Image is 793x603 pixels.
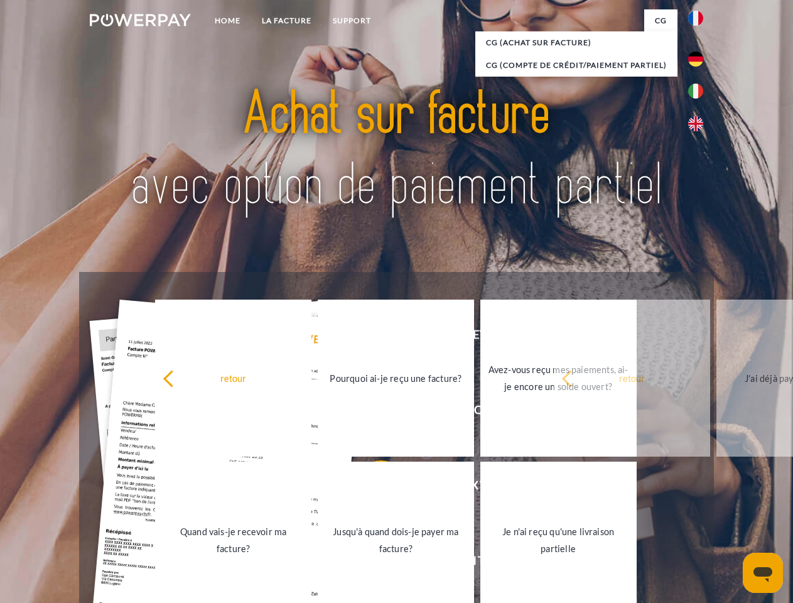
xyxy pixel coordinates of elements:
[163,523,304,557] div: Quand vais-je recevoir ma facture?
[204,9,251,32] a: Home
[561,369,703,386] div: retour
[90,14,191,26] img: logo-powerpay-white.svg
[488,523,629,557] div: Je n'ai reçu qu'une livraison partielle
[325,369,467,386] div: Pourquoi ai-je reçu une facture?
[475,54,677,77] a: CG (Compte de crédit/paiement partiel)
[322,9,382,32] a: Support
[644,9,677,32] a: CG
[480,300,637,457] a: Avez-vous reçu mes paiements, ai-je encore un solde ouvert?
[488,361,629,395] div: Avez-vous reçu mes paiements, ai-je encore un solde ouvert?
[163,369,304,386] div: retour
[688,52,703,67] img: de
[325,523,467,557] div: Jusqu'à quand dois-je payer ma facture?
[251,9,322,32] a: LA FACTURE
[120,60,673,241] img: title-powerpay_fr.svg
[688,11,703,26] img: fr
[688,84,703,99] img: it
[743,553,783,593] iframe: Bouton de lancement de la fenêtre de messagerie
[475,31,677,54] a: CG (achat sur facture)
[688,116,703,131] img: en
